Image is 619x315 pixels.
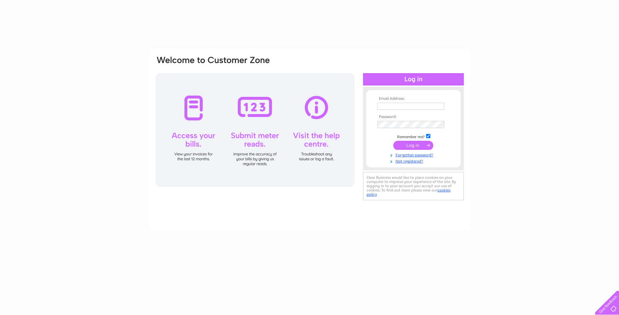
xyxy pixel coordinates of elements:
[393,141,433,150] input: Submit
[376,115,451,119] th: Password:
[376,97,451,101] th: Email Address:
[363,172,464,200] div: Clear Business would like to place cookies on your computer to improve your experience of the sit...
[377,158,451,164] a: Not registered?
[377,151,451,158] a: Forgotten password?
[376,133,451,139] td: Remember me?
[367,188,451,197] a: cookies policy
